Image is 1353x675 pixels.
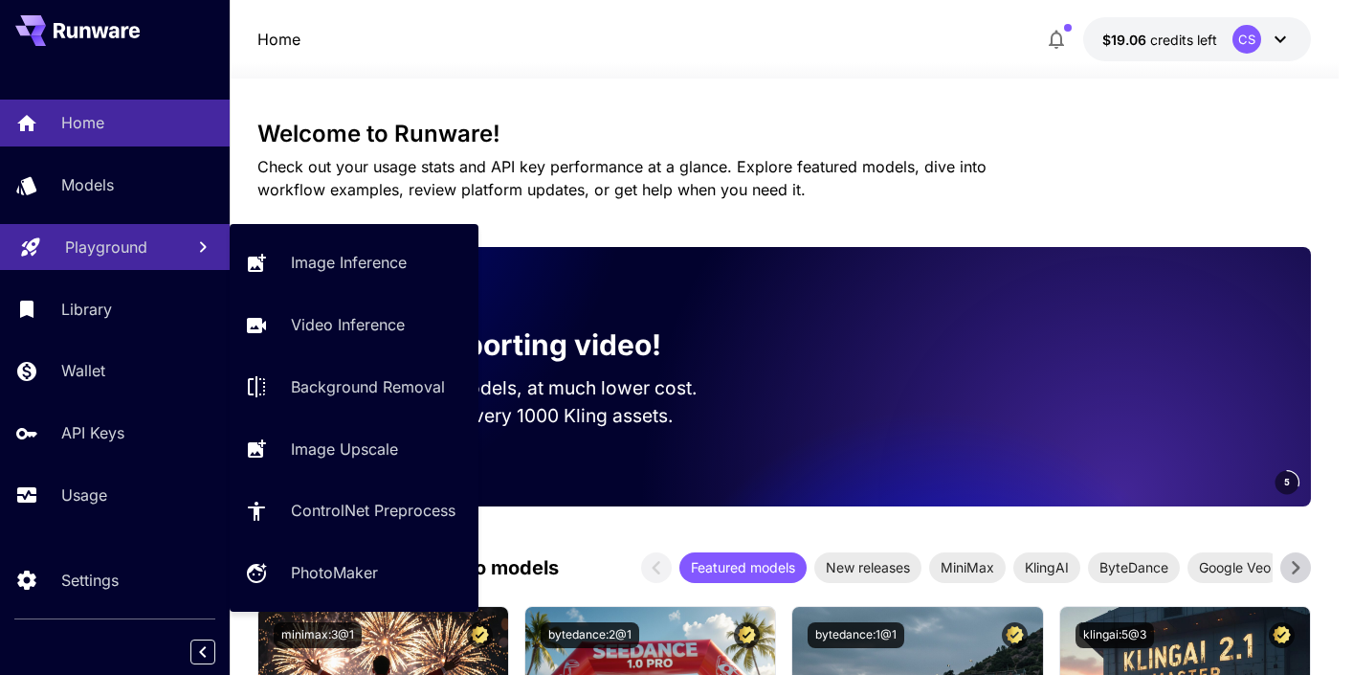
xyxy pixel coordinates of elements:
[1187,557,1282,577] span: Google Veo
[61,569,119,592] p: Settings
[1102,30,1217,50] div: $19.06036
[291,499,455,522] p: ControlNet Preprocess
[257,28,300,51] nav: breadcrumb
[288,374,734,402] p: Run the best video models, at much lower cost.
[230,425,478,472] a: Image Upscale
[1269,622,1295,648] button: Certified Model – Vetted for best performance and includes a commercial license.
[1102,32,1150,48] span: $19.06
[288,402,734,430] p: Save up to $500 for every 1000 Kling assets.
[230,302,478,349] a: Video Inference
[291,561,378,584] p: PhotoMaker
[257,157,987,199] span: Check out your usage stats and API key performance at a glance. Explore featured models, dive int...
[929,557,1006,577] span: MiniMax
[291,438,398,461] p: Image Upscale
[61,359,105,382] p: Wallet
[467,622,493,648] button: Certified Model – Vetted for best performance and includes a commercial license.
[257,121,1311,147] h3: Welcome to Runware!
[1284,475,1290,489] span: 5
[814,557,921,577] span: New releases
[61,111,104,134] p: Home
[679,557,807,577] span: Featured models
[274,622,362,648] button: minimax:3@1
[257,28,300,51] p: Home
[1088,557,1180,577] span: ByteDance
[230,239,478,286] a: Image Inference
[808,622,904,648] button: bytedance:1@1
[1076,622,1154,648] button: klingai:5@3
[291,375,445,398] p: Background Removal
[541,622,639,648] button: bytedance:2@1
[230,364,478,411] a: Background Removal
[61,298,112,321] p: Library
[291,313,405,336] p: Video Inference
[1150,32,1217,48] span: credits left
[230,487,478,534] a: ControlNet Preprocess
[1002,622,1028,648] button: Certified Model – Vetted for best performance and includes a commercial license.
[61,421,124,444] p: API Keys
[734,622,760,648] button: Certified Model – Vetted for best performance and includes a commercial license.
[1083,17,1311,61] button: $19.06036
[190,640,215,664] button: Collapse sidebar
[1232,25,1261,54] div: CS
[61,173,114,196] p: Models
[61,484,107,506] p: Usage
[342,324,661,367] p: Now supporting video!
[1013,557,1080,577] span: KlingAI
[205,635,230,669] div: Collapse sidebar
[230,550,478,596] a: PhotoMaker
[65,236,147,259] p: Playground
[291,251,407,274] p: Image Inference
